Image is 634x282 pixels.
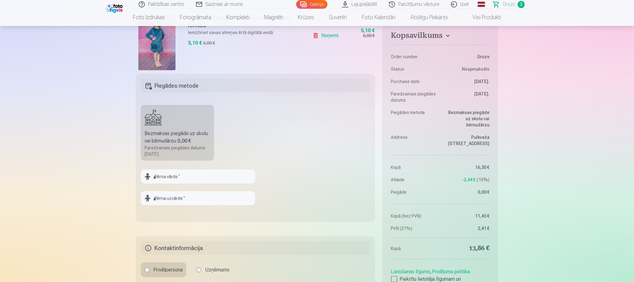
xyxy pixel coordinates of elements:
dd: 11,45 € [443,213,489,219]
dt: Atlaide [391,177,437,183]
h5: Piegādes metode [141,79,370,93]
img: /fa1 [105,2,124,13]
a: Foto kalendāri [355,9,403,26]
input: Uzņēmums [196,267,201,272]
dd: [DATE]. [443,91,489,103]
a: Atslēgu piekariņi [403,9,455,26]
h5: Kontaktinformācija [141,241,370,255]
dd: [DATE]. [443,78,489,85]
div: Bezmaksas piegāde uz skolu vai bērnudārzu : [145,130,210,145]
dd: Grozs [443,54,489,60]
dd: Pulkveža [STREET_ADDRESS] [443,134,489,147]
dd: Bezmaksas piegāde uz skolu vai bērnudārzu [443,109,489,128]
dd: 16,30 € [443,164,489,170]
span: Grozs [502,1,515,8]
button: Kopsavilkums [391,31,489,42]
div: Paredzamais piegādes datums [DATE]. [145,145,210,157]
a: Visi produkti [455,9,509,26]
dd: 2,41 € [443,225,489,231]
dt: Order number [391,54,437,60]
a: Magnēti [257,9,291,26]
p: Iemūžiniet savas atmiņas ērtā digitālā veidā [188,29,300,36]
dd: 13,86 € [443,244,489,253]
a: Foto izdrukas [126,9,173,26]
dt: Paredzamais piegādes datums [391,91,437,103]
dt: PVN (21%) [391,225,437,231]
dt: Purchase date [391,78,437,85]
div: 5,10 € [188,39,202,47]
a: Komplekti [219,9,257,26]
dt: Kopā [391,164,437,170]
label: Uzņēmums [193,262,233,277]
a: Suvenīri [322,9,355,26]
span: 3 [518,1,525,8]
dt: Piegāde [391,189,437,195]
dt: Status [391,66,437,72]
dt: Address [391,134,437,147]
span: -2,44 € [462,177,475,183]
label: Privātpersona [141,262,186,277]
a: Noņemt [313,29,341,42]
dt: Kopā (bez PVN) [391,213,437,219]
dt: Kopā [391,244,437,253]
dt: Piegādes metode [391,109,437,128]
a: Krūzes [291,9,322,26]
div: 5,10 € [361,29,375,33]
dd: 0,00 € [443,189,489,195]
span: Neapmaksāts [462,66,489,72]
span: 15 % [477,177,489,183]
b: 0,00 € [177,138,191,144]
input: Privātpersona [145,267,150,272]
div: 6,00 € [363,33,375,39]
div: 6,00 € [203,40,215,46]
a: Lietošanas līgums [391,269,431,275]
a: Fotogrāmata [173,9,219,26]
a: Privātuma politika [432,269,470,275]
